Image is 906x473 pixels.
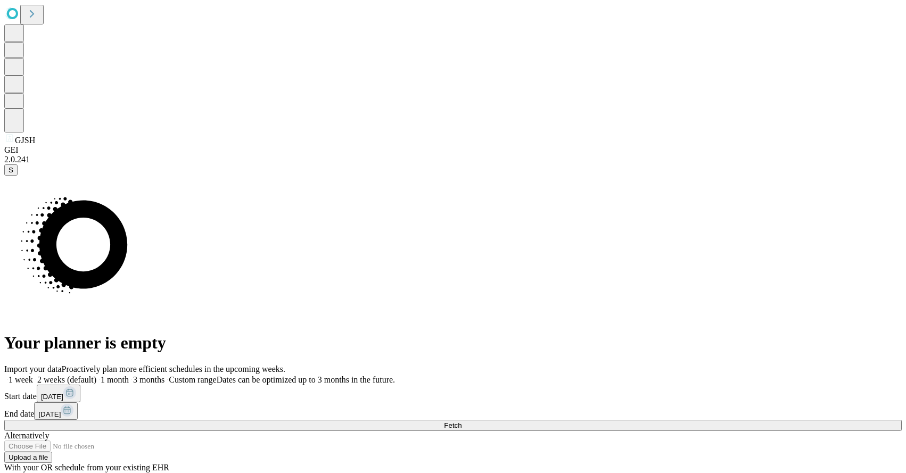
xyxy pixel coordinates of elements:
[4,402,902,420] div: End date
[217,375,395,384] span: Dates can be optimized up to 3 months in the future.
[37,385,80,402] button: [DATE]
[4,164,18,176] button: S
[444,421,462,429] span: Fetch
[37,375,96,384] span: 2 weeks (default)
[9,375,33,384] span: 1 week
[41,393,63,401] span: [DATE]
[34,402,78,420] button: [DATE]
[169,375,216,384] span: Custom range
[15,136,35,145] span: GJSH
[133,375,164,384] span: 3 months
[101,375,129,384] span: 1 month
[4,431,49,440] span: Alternatively
[4,364,62,374] span: Import your data
[4,463,169,472] span: With your OR schedule from your existing EHR
[62,364,285,374] span: Proactively plan more efficient schedules in the upcoming weeks.
[9,166,13,174] span: S
[38,410,61,418] span: [DATE]
[4,420,902,431] button: Fetch
[4,333,902,353] h1: Your planner is empty
[4,385,902,402] div: Start date
[4,155,902,164] div: 2.0.241
[4,145,902,155] div: GEI
[4,452,52,463] button: Upload a file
